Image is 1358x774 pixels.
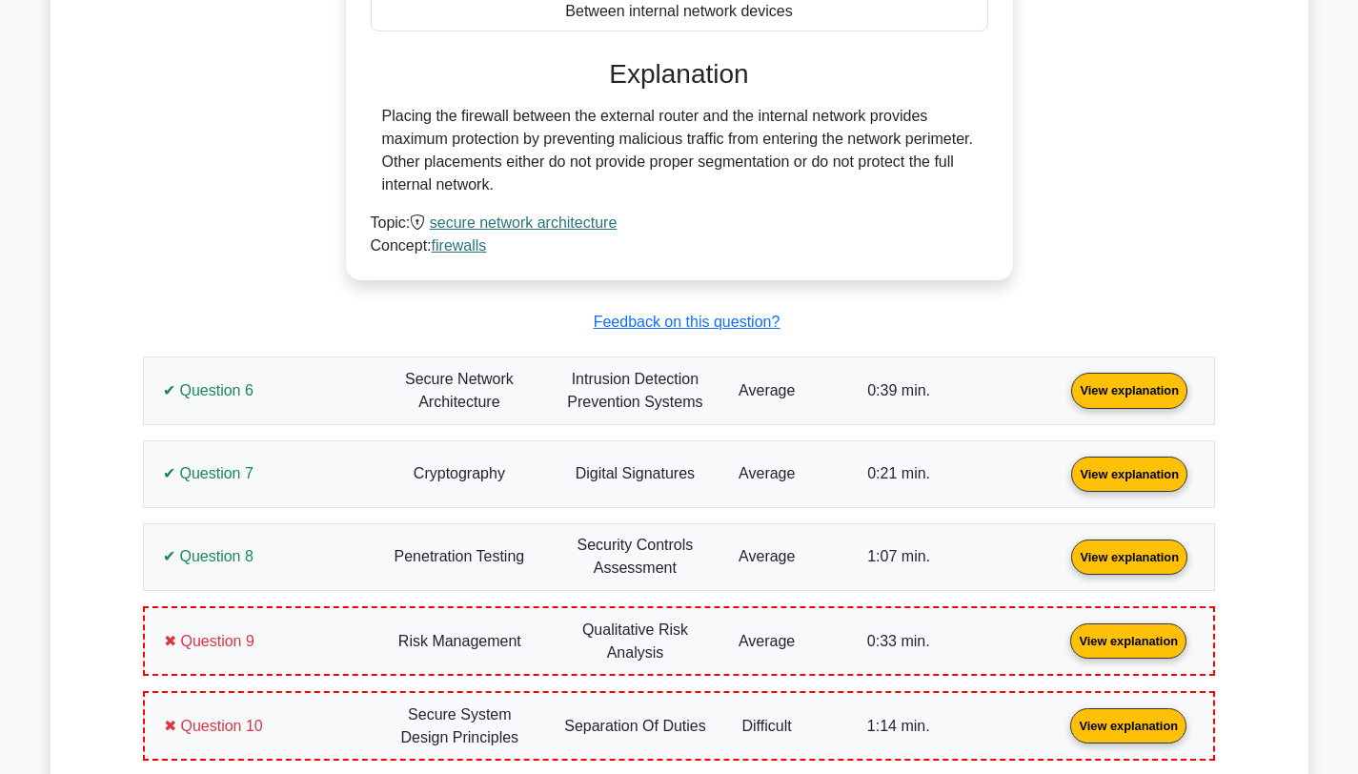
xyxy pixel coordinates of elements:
[382,58,977,91] h3: Explanation
[1064,381,1195,397] a: View explanation
[432,237,487,254] a: firewalls
[371,212,988,234] div: Topic:
[1064,464,1195,480] a: View explanation
[1064,548,1195,564] a: View explanation
[1063,632,1194,648] a: View explanation
[430,214,618,231] a: secure network architecture
[382,105,977,196] div: Placing the firewall between the external router and the internal network provides maximum protec...
[1063,717,1194,733] a: View explanation
[594,314,780,330] a: Feedback on this question?
[371,234,988,257] div: Concept:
